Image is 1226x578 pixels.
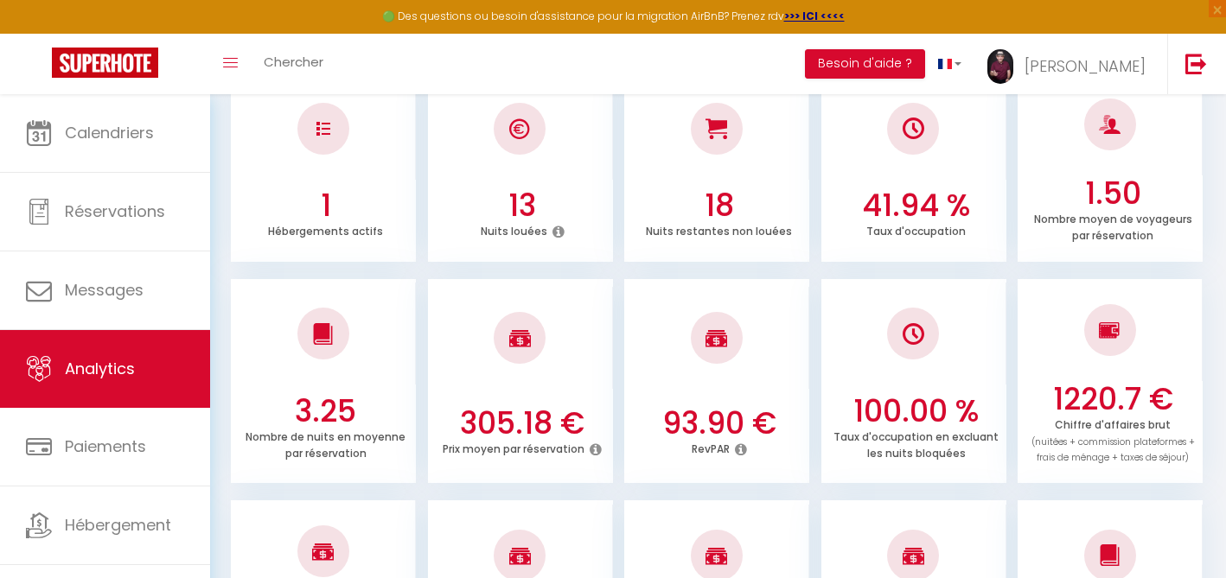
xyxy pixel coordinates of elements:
h3: 18 [634,187,805,224]
span: Calendriers [65,122,154,143]
img: NO IMAGE [316,122,330,136]
a: >>> ICI <<<< [784,9,845,23]
h3: 305.18 € [437,405,608,441]
span: [PERSON_NAME] [1025,55,1146,77]
img: ... [987,49,1013,84]
span: (nuitées + commission plateformes + frais de ménage + taxes de séjour) [1031,435,1195,465]
h3: 93.90 € [634,405,805,441]
img: NO IMAGE [1099,320,1121,340]
img: Super Booking [52,48,158,78]
h3: 100.00 % [830,393,1001,429]
p: Chiffre d'affaires brut [1031,414,1195,465]
p: Nombre moyen de voyageurs par réservation [1034,208,1192,243]
p: Taux d'occupation en excluant les nuits bloquées [833,426,999,460]
p: Prix moyen par réservation [443,438,584,456]
a: ... [PERSON_NAME] [974,34,1167,94]
h3: 1220.7 € [1027,381,1198,417]
img: NO IMAGE [903,323,924,345]
span: Réservations [65,200,165,222]
p: Nuits louées [481,220,547,238]
span: Paiements [65,435,146,457]
span: Hébergement [65,514,171,536]
h3: 41.94 % [830,187,1001,224]
span: Chercher [264,53,323,71]
p: Nuits restantes non louées [646,220,792,238]
h3: 13 [437,187,608,224]
p: Nombre de nuits en moyenne par réservation [246,426,405,460]
h3: 1.50 [1027,175,1198,212]
img: logout [1185,53,1207,74]
p: Taux d'occupation [866,220,966,238]
a: Chercher [251,34,336,94]
button: Besoin d'aide ? [805,49,925,79]
span: Analytics [65,358,135,379]
span: Messages [65,279,144,301]
p: RevPAR [692,438,730,456]
p: Hébergements actifs [268,220,383,238]
h3: 1 [240,187,412,224]
h3: 3.25 [240,393,412,429]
